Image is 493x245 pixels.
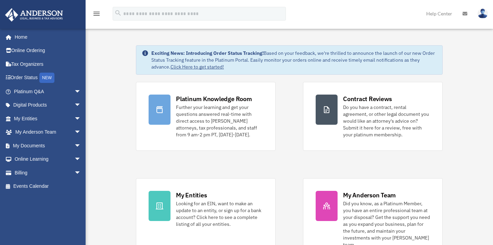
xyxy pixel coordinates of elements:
[5,71,91,85] a: Order StatusNEW
[92,12,101,18] a: menu
[303,82,443,151] a: Contract Reviews Do you have a contract, rental agreement, or other legal document you would like...
[5,85,91,98] a: Platinum Q&Aarrow_drop_down
[5,98,91,112] a: Digital Productsarrow_drop_down
[5,57,91,71] a: Tax Organizers
[5,112,91,125] a: My Entitiesarrow_drop_down
[74,125,88,139] span: arrow_drop_down
[5,180,91,193] a: Events Calendar
[343,95,392,103] div: Contract Reviews
[5,44,91,58] a: Online Ordering
[136,82,276,151] a: Platinum Knowledge Room Further your learning and get your questions answered real-time with dire...
[151,50,264,56] strong: Exciting News: Introducing Order Status Tracking!
[114,9,122,17] i: search
[170,64,224,70] a: Click Here to get started!
[74,85,88,99] span: arrow_drop_down
[5,152,91,166] a: Online Learningarrow_drop_down
[74,166,88,180] span: arrow_drop_down
[176,95,252,103] div: Platinum Knowledge Room
[74,152,88,167] span: arrow_drop_down
[478,9,488,19] img: User Pic
[5,166,91,180] a: Billingarrow_drop_down
[5,139,91,152] a: My Documentsarrow_drop_down
[151,50,437,70] div: Based on your feedback, we're thrilled to announce the launch of our new Order Status Tracking fe...
[39,73,54,83] div: NEW
[74,98,88,112] span: arrow_drop_down
[74,112,88,126] span: arrow_drop_down
[3,8,65,22] img: Anderson Advisors Platinum Portal
[176,104,263,138] div: Further your learning and get your questions answered real-time with direct access to [PERSON_NAM...
[92,10,101,18] i: menu
[343,104,430,138] div: Do you have a contract, rental agreement, or other legal document you would like an attorney's ad...
[74,139,88,153] span: arrow_drop_down
[5,30,88,44] a: Home
[176,191,207,199] div: My Entities
[176,200,263,228] div: Looking for an EIN, want to make an update to an entity, or sign up for a bank account? Click her...
[5,125,91,139] a: My Anderson Teamarrow_drop_down
[343,191,396,199] div: My Anderson Team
